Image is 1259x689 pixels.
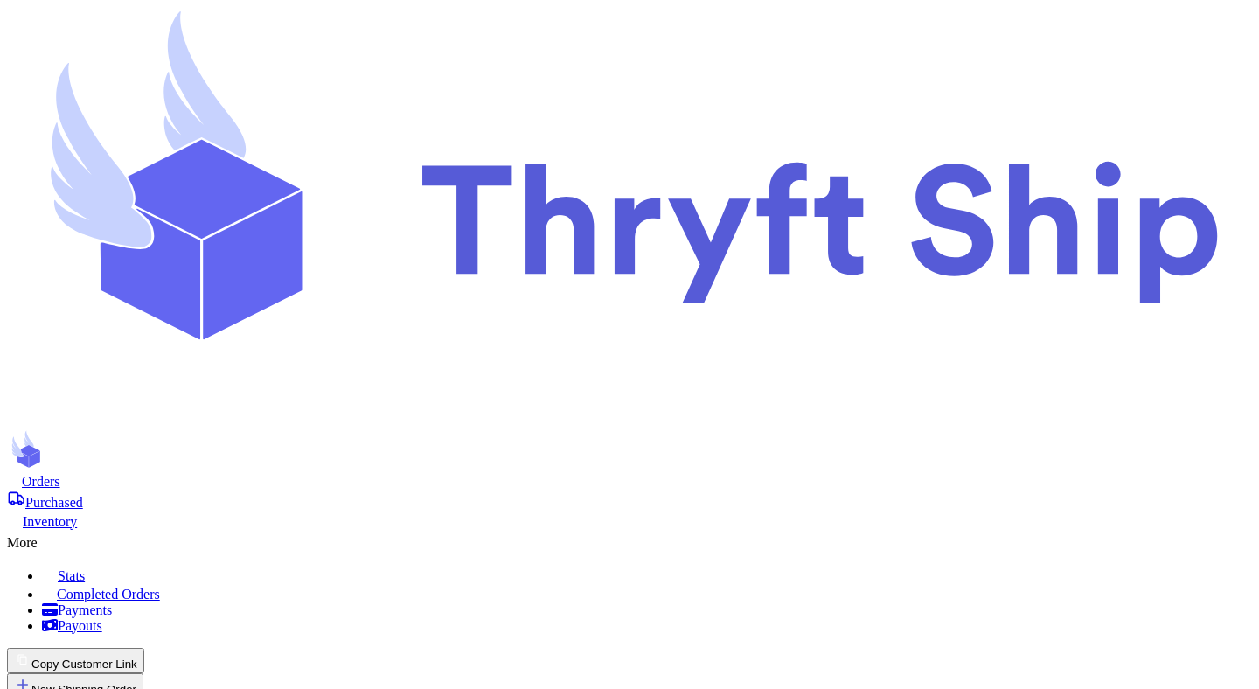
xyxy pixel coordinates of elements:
[25,495,83,510] span: Purchased
[57,587,160,602] span: Completed Orders
[7,472,1252,490] a: Orders
[7,490,1252,511] a: Purchased
[42,584,1252,602] a: Completed Orders
[58,602,112,617] span: Payments
[23,514,77,529] span: Inventory
[58,568,85,583] span: Stats
[22,474,60,489] span: Orders
[7,530,1252,551] div: More
[42,565,1252,584] a: Stats
[42,602,1252,618] a: Payments
[7,648,144,673] button: Copy Customer Link
[7,511,1252,530] a: Inventory
[42,618,1252,634] a: Payouts
[58,618,102,633] span: Payouts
